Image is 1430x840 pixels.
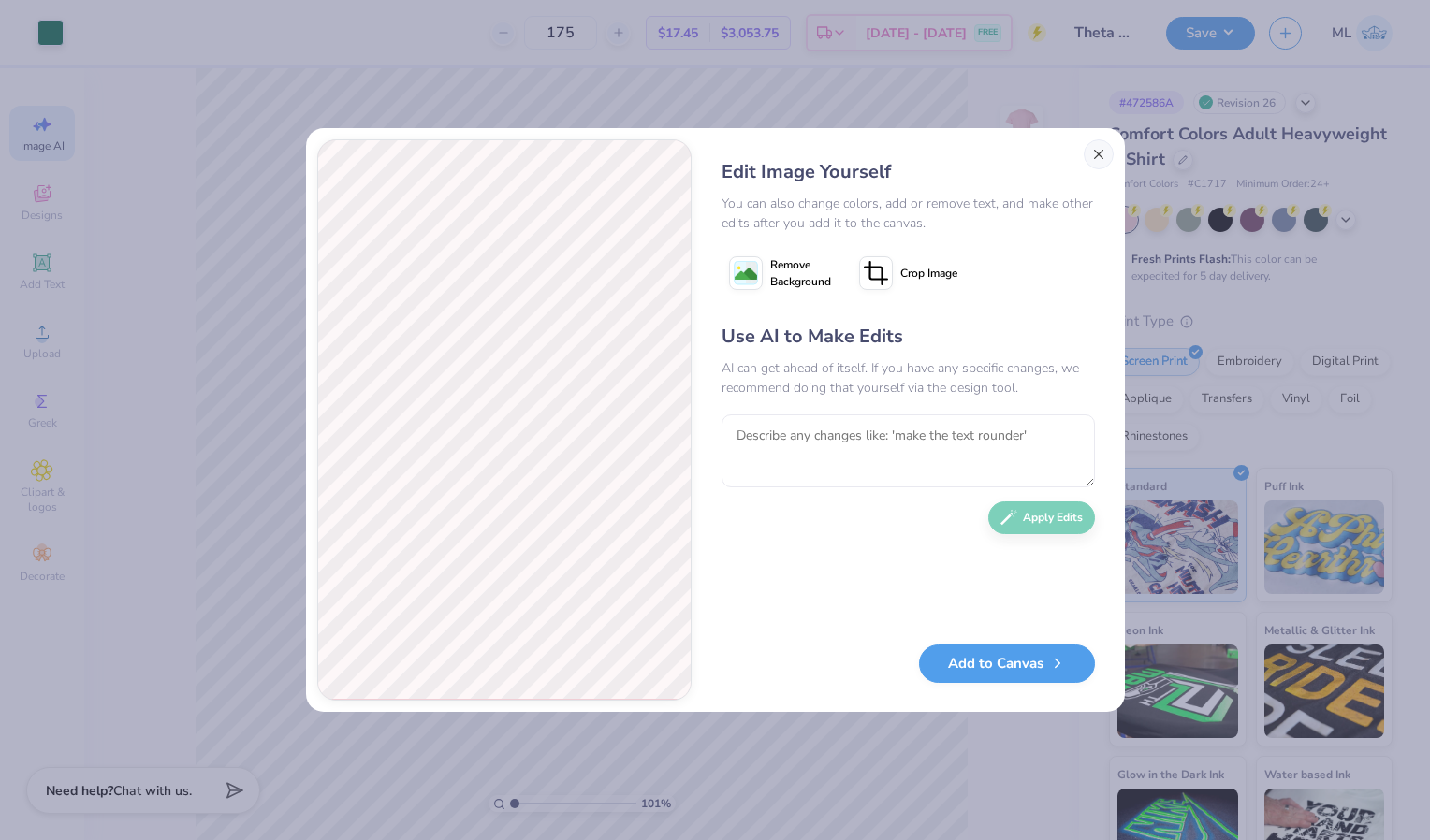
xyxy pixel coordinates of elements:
button: Add to Canvas [919,644,1095,683]
div: AI can get ahead of itself. If you have any specific changes, we recommend doing that yourself vi... [722,358,1095,398]
span: Crop Image [900,265,957,282]
button: Remove Background [722,250,839,297]
button: Crop Image [852,250,969,297]
button: Close [1084,139,1114,169]
div: Use AI to Make Edits [722,323,1095,351]
span: Remove Background [770,256,831,290]
div: You can also change colors, add or remove text, and make other edits after you add it to the canvas. [722,194,1095,233]
div: Edit Image Yourself [722,158,1095,186]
